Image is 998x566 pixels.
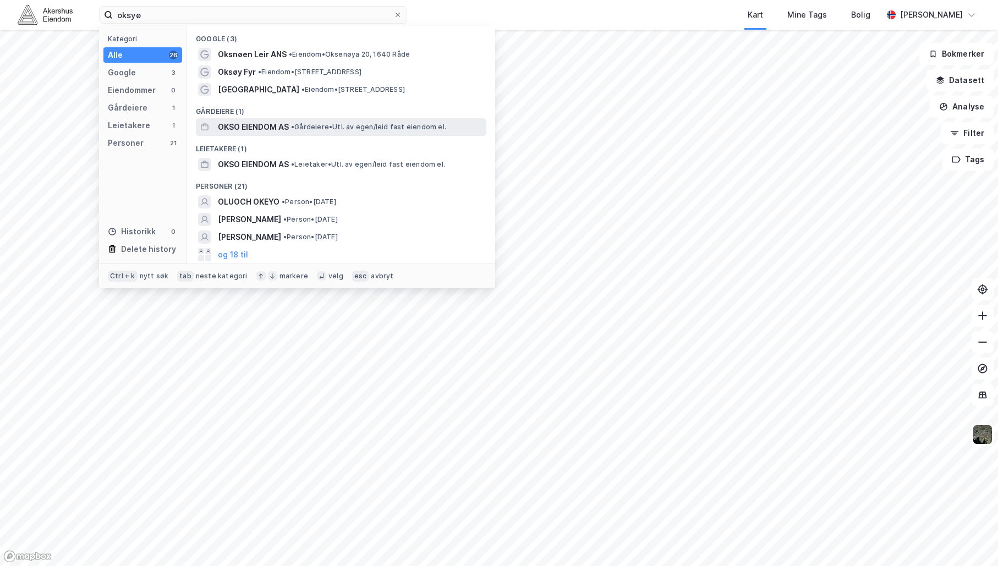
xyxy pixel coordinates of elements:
[941,122,994,144] button: Filter
[218,65,256,79] span: Oksøy Fyr
[218,158,289,171] span: OKSO EIENDOM AS
[851,8,870,21] div: Bolig
[169,139,178,147] div: 21
[169,68,178,77] div: 3
[301,85,405,94] span: Eiendom • [STREET_ADDRESS]
[289,50,292,58] span: •
[121,243,176,256] div: Delete history
[972,424,993,445] img: 9k=
[108,136,144,150] div: Personer
[108,271,138,282] div: Ctrl + k
[283,215,287,223] span: •
[187,98,495,118] div: Gårdeiere (1)
[371,272,393,281] div: avbryt
[140,272,169,281] div: nytt søk
[108,48,123,62] div: Alle
[930,96,994,118] button: Analyse
[108,119,150,132] div: Leietakere
[169,51,178,59] div: 26
[177,271,194,282] div: tab
[169,121,178,130] div: 1
[218,195,279,208] span: OLUOCH OKEYO
[283,233,338,241] span: Person • [DATE]
[942,149,994,171] button: Tags
[218,230,281,244] span: [PERSON_NAME]
[218,48,287,61] span: Oksnøen Leir ANS
[748,8,763,21] div: Kart
[943,513,998,566] iframe: Chat Widget
[282,197,285,206] span: •
[926,69,994,91] button: Datasett
[113,7,393,23] input: Søk på adresse, matrikkel, gårdeiere, leietakere eller personer
[196,272,248,281] div: neste kategori
[169,103,178,112] div: 1
[291,160,445,169] span: Leietaker • Utl. av egen/leid fast eiendom el.
[291,123,446,131] span: Gårdeiere • Utl. av egen/leid fast eiendom el.
[289,50,410,59] span: Eiendom • Oksenøya 20, 1640 Råde
[187,26,495,46] div: Google (3)
[169,227,178,236] div: 0
[787,8,827,21] div: Mine Tags
[352,271,369,282] div: esc
[283,215,338,224] span: Person • [DATE]
[943,513,998,566] div: Kontrollprogram for chat
[282,197,336,206] span: Person • [DATE]
[301,85,305,94] span: •
[258,68,361,76] span: Eiendom • [STREET_ADDRESS]
[218,120,289,134] span: OKSO EIENDOM AS
[919,43,994,65] button: Bokmerker
[108,66,136,79] div: Google
[218,83,299,96] span: [GEOGRAPHIC_DATA]
[291,160,294,168] span: •
[283,233,287,241] span: •
[218,213,281,226] span: [PERSON_NAME]
[108,84,156,97] div: Eiendommer
[169,86,178,95] div: 0
[187,136,495,156] div: Leietakere (1)
[3,550,52,563] a: Mapbox homepage
[258,68,261,76] span: •
[18,5,73,24] img: akershus-eiendom-logo.9091f326c980b4bce74ccdd9f866810c.svg
[291,123,294,131] span: •
[279,272,308,281] div: markere
[108,225,156,238] div: Historikk
[108,101,147,114] div: Gårdeiere
[218,248,248,261] button: og 18 til
[108,35,182,43] div: Kategori
[900,8,963,21] div: [PERSON_NAME]
[328,272,343,281] div: velg
[187,173,495,193] div: Personer (21)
